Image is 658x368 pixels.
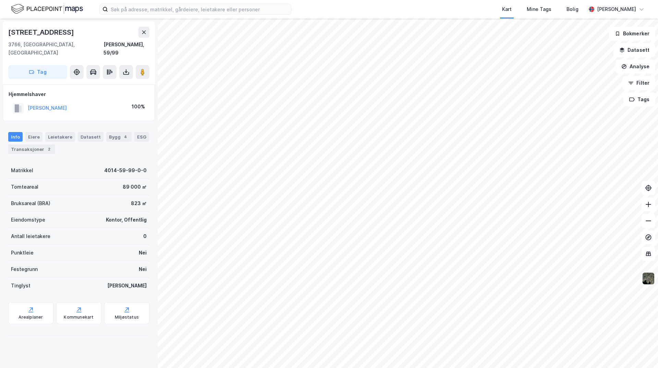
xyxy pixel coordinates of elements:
[106,216,147,224] div: Kontor, Offentlig
[122,133,129,140] div: 4
[624,335,658,368] div: Kontrollprogram for chat
[622,76,655,90] button: Filter
[566,5,578,13] div: Bolig
[131,199,147,207] div: 823 ㎡
[25,132,42,142] div: Eiere
[45,132,75,142] div: Leietakere
[11,166,33,175] div: Matrikkel
[19,314,43,320] div: Arealplaner
[8,65,67,79] button: Tag
[123,183,147,191] div: 89 000 ㎡
[103,40,149,57] div: [PERSON_NAME], 59/99
[139,249,147,257] div: Nei
[64,314,94,320] div: Kommunekart
[108,4,291,14] input: Søk på adresse, matrikkel, gårdeiere, leietakere eller personer
[46,146,52,153] div: 2
[115,314,139,320] div: Miljøstatus
[8,132,23,142] div: Info
[609,27,655,40] button: Bokmerker
[613,43,655,57] button: Datasett
[11,216,45,224] div: Eiendomstype
[132,103,145,111] div: 100%
[623,93,655,106] button: Tags
[143,232,147,240] div: 0
[527,5,551,13] div: Mine Tags
[8,27,75,38] div: [STREET_ADDRESS]
[139,265,147,273] div: Nei
[134,132,149,142] div: ESG
[104,166,147,175] div: 4014-59-99-0-0
[11,282,31,290] div: Tinglyst
[597,5,636,13] div: [PERSON_NAME]
[8,144,55,154] div: Transaksjoner
[502,5,512,13] div: Kart
[78,132,103,142] div: Datasett
[107,282,147,290] div: [PERSON_NAME]
[11,183,38,191] div: Tomteareal
[616,60,655,73] button: Analyse
[642,272,655,285] img: 9k=
[11,232,50,240] div: Antall leietakere
[11,265,38,273] div: Festegrunn
[624,335,658,368] iframe: Chat Widget
[106,132,132,142] div: Bygg
[9,90,149,98] div: Hjemmelshaver
[8,40,103,57] div: 3766, [GEOGRAPHIC_DATA], [GEOGRAPHIC_DATA]
[11,199,50,207] div: Bruksareal (BRA)
[11,249,34,257] div: Punktleie
[11,3,83,15] img: logo.f888ab2527a4732fd821a326f86c7f29.svg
